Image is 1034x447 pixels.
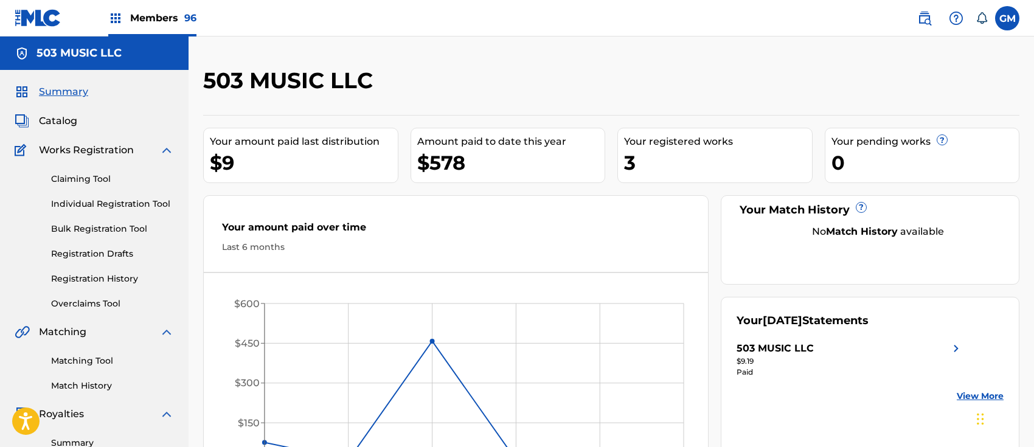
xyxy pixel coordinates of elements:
[737,313,869,329] div: Your Statements
[159,143,174,158] img: expand
[831,134,1019,149] div: Your pending works
[417,134,605,149] div: Amount paid to date this year
[234,298,260,310] tspan: $600
[39,85,88,99] span: Summary
[39,407,84,421] span: Royalties
[944,6,968,30] div: Help
[752,224,1004,239] div: No available
[235,378,260,389] tspan: $300
[15,407,29,421] img: Royalties
[15,325,30,339] img: Matching
[15,114,77,128] a: CatalogCatalog
[159,325,174,339] img: expand
[995,6,1019,30] div: User Menu
[51,297,174,310] a: Overclaims Tool
[51,223,174,235] a: Bulk Registration Tool
[977,401,984,437] div: Drag
[737,341,814,356] div: 503 MUSIC LLC
[826,226,898,237] strong: Match History
[737,341,963,378] a: 503 MUSIC LLCright chevron icon$9.19Paid
[912,6,937,30] a: Public Search
[15,9,61,27] img: MLC Logo
[737,202,1004,218] div: Your Match History
[15,85,88,99] a: SummarySummary
[15,114,29,128] img: Catalog
[51,355,174,367] a: Matching Tool
[949,341,963,356] img: right chevron icon
[159,407,174,421] img: expand
[235,338,260,349] tspan: $450
[624,134,812,149] div: Your registered works
[51,198,174,210] a: Individual Registration Tool
[417,149,605,176] div: $578
[210,134,398,149] div: Your amount paid last distribution
[130,11,196,25] span: Members
[763,314,802,327] span: [DATE]
[203,67,379,94] h2: 503 MUSIC LLC
[222,220,690,241] div: Your amount paid over time
[184,12,196,24] span: 96
[108,11,123,26] img: Top Rightsholders
[210,149,398,176] div: $9
[51,173,174,185] a: Claiming Tool
[976,12,988,24] div: Notifications
[51,379,174,392] a: Match History
[856,203,866,212] span: ?
[973,389,1034,447] iframe: Chat Widget
[39,143,134,158] span: Works Registration
[222,241,690,254] div: Last 6 months
[39,325,86,339] span: Matching
[957,390,1004,403] a: View More
[624,149,812,176] div: 3
[15,143,30,158] img: Works Registration
[51,272,174,285] a: Registration History
[36,46,122,60] h5: 503 MUSIC LLC
[949,11,963,26] img: help
[937,135,947,145] span: ?
[831,149,1019,176] div: 0
[39,114,77,128] span: Catalog
[917,11,932,26] img: search
[15,46,29,61] img: Accounts
[1000,279,1034,377] iframe: Resource Center
[15,85,29,99] img: Summary
[238,417,260,429] tspan: $150
[51,248,174,260] a: Registration Drafts
[737,367,963,378] div: Paid
[737,356,963,367] div: $9.19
